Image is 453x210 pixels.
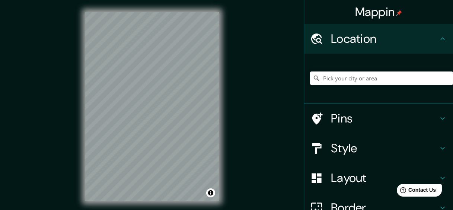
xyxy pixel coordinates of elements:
div: Pins [304,104,453,133]
h4: Mappin [355,4,402,19]
h4: Layout [331,171,438,185]
div: Location [304,24,453,54]
div: Style [304,133,453,163]
img: pin-icon.png [396,10,402,16]
button: Toggle attribution [206,188,215,197]
h4: Location [331,31,438,46]
div: Layout [304,163,453,193]
iframe: Help widget launcher [387,181,445,202]
canvas: Map [85,12,219,201]
input: Pick your city or area [310,71,453,85]
h4: Style [331,141,438,156]
h4: Pins [331,111,438,126]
